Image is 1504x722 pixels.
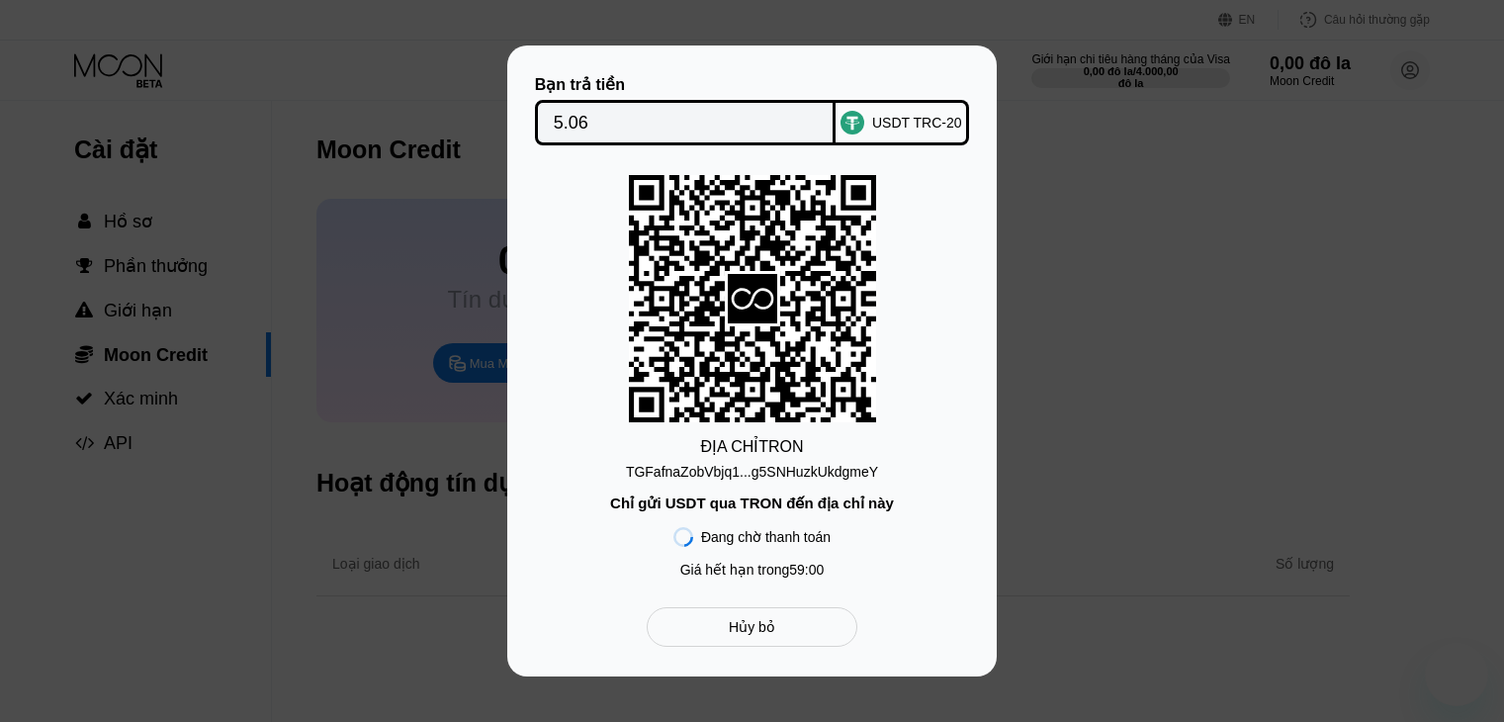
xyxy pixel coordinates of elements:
div: TGFafnaZobVbjq1...g5SNHuzkUkdgmeY [626,456,878,480]
font: Chỉ gửi USDT qua TRON đến địa chỉ này [610,495,894,511]
font: Bạn trả tiền [535,76,625,93]
font: ĐỊA CHỈ [700,438,758,455]
font: 59:00 [789,562,824,578]
div: Bạn trả tiềnUSDT TRC-20 [537,75,967,145]
div: Hủy bỏ [647,607,857,647]
font: TGFafnaZobVbjq1...g5SNHuzkUkdgmeY [626,464,878,480]
iframe: Nút khởi động cửa sổ tin nhắn [1425,643,1488,706]
font: USDT TRC-20 [872,115,962,131]
font: Giá hết hạn trong [680,562,790,578]
font: Hủy bỏ [729,619,775,635]
font: Đang chờ thanh toán [701,529,831,545]
font: TRON [758,438,803,455]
